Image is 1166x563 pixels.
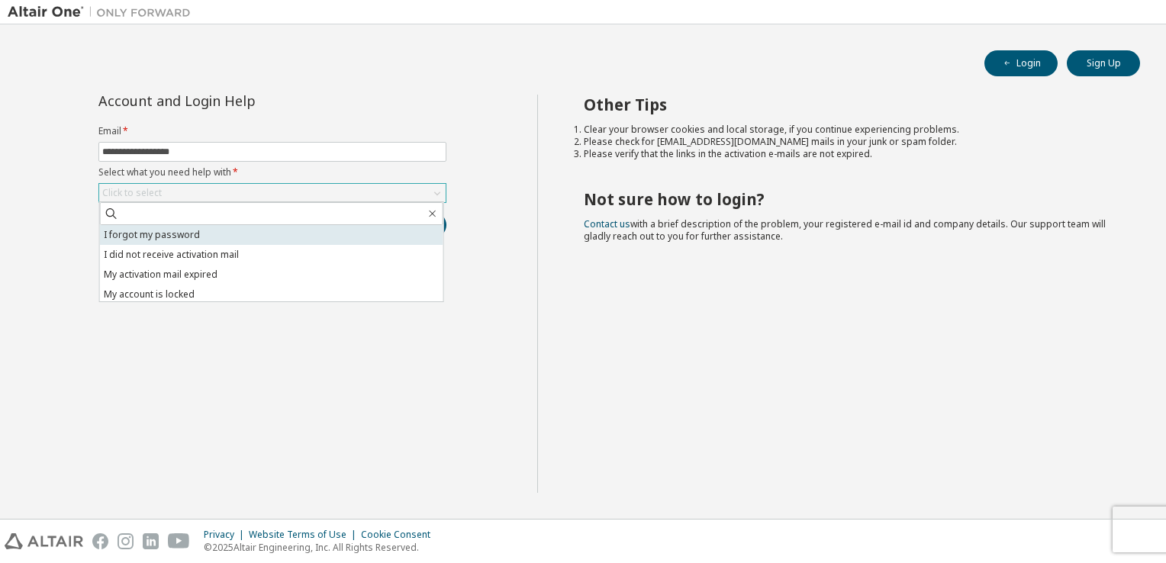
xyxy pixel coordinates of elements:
[584,148,1113,160] li: Please verify that the links in the activation e-mails are not expired.
[584,189,1113,209] h2: Not sure how to login?
[100,225,443,245] li: I forgot my password
[143,533,159,549] img: linkedin.svg
[984,50,1058,76] button: Login
[584,95,1113,114] h2: Other Tips
[584,217,630,230] a: Contact us
[98,166,446,179] label: Select what you need help with
[361,529,440,541] div: Cookie Consent
[98,95,377,107] div: Account and Login Help
[584,217,1106,243] span: with a brief description of the problem, your registered e-mail id and company details. Our suppo...
[98,125,446,137] label: Email
[204,541,440,554] p: © 2025 Altair Engineering, Inc. All Rights Reserved.
[92,533,108,549] img: facebook.svg
[584,136,1113,148] li: Please check for [EMAIL_ADDRESS][DOMAIN_NAME] mails in your junk or spam folder.
[5,533,83,549] img: altair_logo.svg
[118,533,134,549] img: instagram.svg
[249,529,361,541] div: Website Terms of Use
[8,5,198,20] img: Altair One
[584,124,1113,136] li: Clear your browser cookies and local storage, if you continue experiencing problems.
[99,184,446,202] div: Click to select
[1067,50,1140,76] button: Sign Up
[204,529,249,541] div: Privacy
[168,533,190,549] img: youtube.svg
[102,187,162,199] div: Click to select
